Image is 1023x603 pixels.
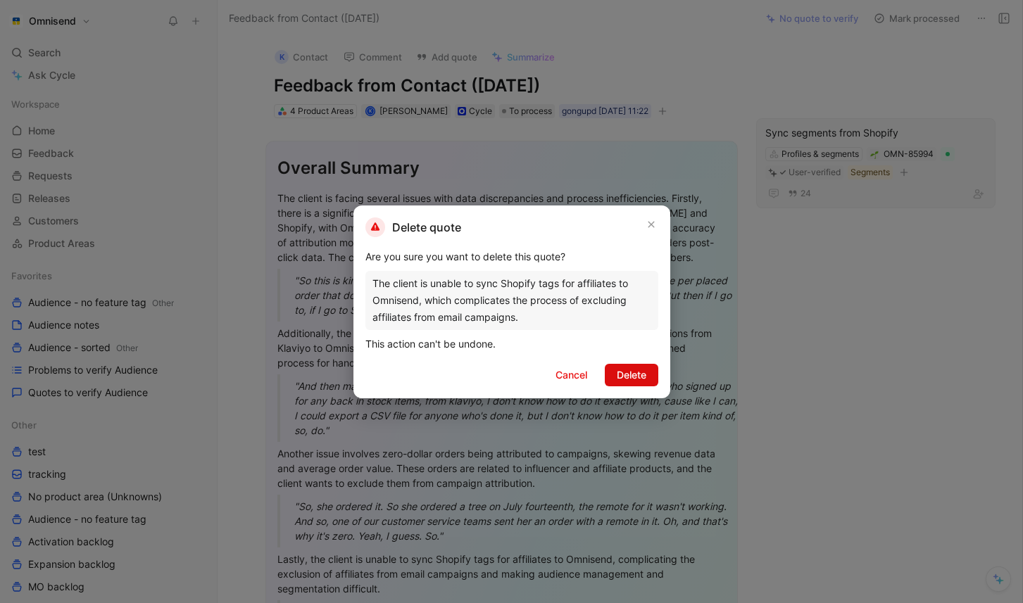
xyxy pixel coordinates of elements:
[365,248,658,353] div: Are you sure you want to delete this quote? This action can't be undone.
[372,275,651,326] div: The client is unable to sync Shopify tags for affiliates to Omnisend, which complicates the proce...
[556,367,587,383] span: Cancel
[605,364,658,386] button: Delete
[617,367,646,383] span: Delete
[544,364,599,386] button: Cancel
[365,217,461,237] h2: Delete quote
